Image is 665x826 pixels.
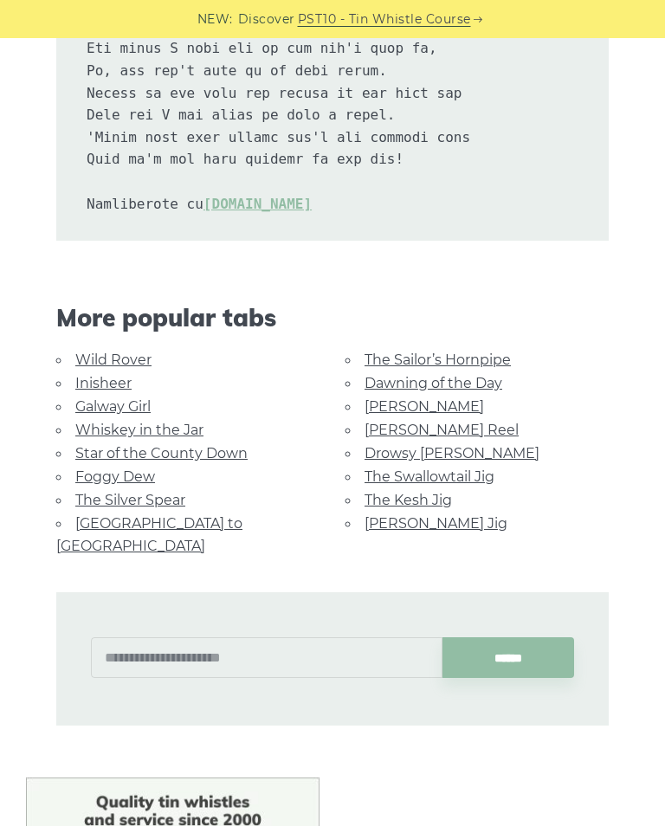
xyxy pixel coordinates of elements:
a: The Sailor’s Hornpipe [365,352,511,368]
a: [PERSON_NAME] Reel [365,422,519,438]
a: Inisheer [75,375,132,391]
a: Dawning of the Day [365,375,502,391]
a: The Swallowtail Jig [365,468,494,485]
a: The Silver Spear [75,492,185,508]
a: Foggy Dew [75,468,155,485]
a: Drowsy [PERSON_NAME] [365,445,539,461]
a: [GEOGRAPHIC_DATA] to [GEOGRAPHIC_DATA] [56,515,242,554]
span: Discover [238,10,295,29]
a: [PERSON_NAME] Jig [365,515,507,532]
span: NEW: [197,10,233,29]
span: More popular tabs [56,303,609,332]
a: PST10 - Tin Whistle Course [298,10,471,29]
a: Wild Rover [75,352,152,368]
a: [DOMAIN_NAME] [203,196,312,212]
a: [PERSON_NAME] [365,398,484,415]
a: Star of the County Down [75,445,248,461]
a: Galway Girl [75,398,151,415]
a: Whiskey in the Jar [75,422,203,438]
a: The Kesh Jig [365,492,452,508]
